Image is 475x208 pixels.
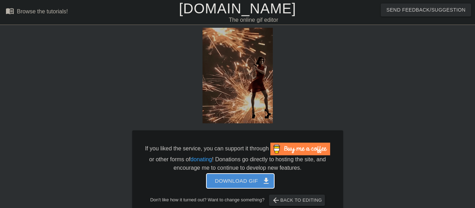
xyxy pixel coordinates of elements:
a: Browse the tutorials! [6,7,68,18]
button: Download gif [206,174,274,188]
div: Don't like how it turned out? Want to change something? [143,195,332,206]
div: If you liked the service, you can support it through or other forms of ! Donations go directly to... [145,143,331,172]
button: Send Feedback/Suggestion [381,4,471,17]
span: menu_book [6,7,14,15]
div: The online gif editor [162,16,345,24]
a: donating [191,156,212,162]
button: Back to Editing [269,195,325,206]
img: Buy Me A Coffee [270,143,330,155]
span: arrow_back [272,196,280,204]
a: Download gif [201,177,274,183]
span: Send Feedback/Suggestion [386,6,466,14]
img: L4CxI0JS.gif [203,28,273,123]
span: get_app [262,177,270,185]
span: Back to Editing [272,196,322,204]
a: [DOMAIN_NAME] [179,1,296,16]
div: Browse the tutorials! [17,8,68,14]
span: Download gif [215,176,266,186]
